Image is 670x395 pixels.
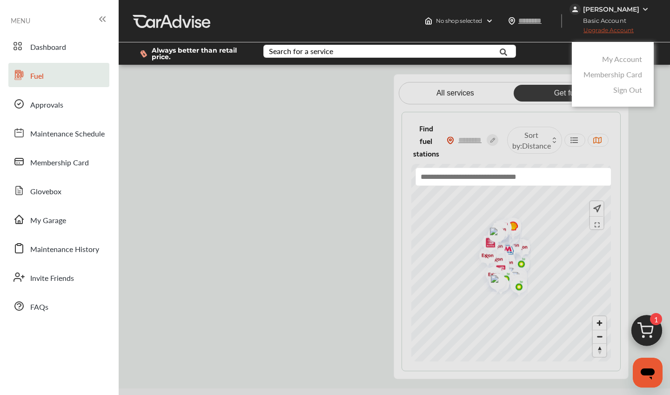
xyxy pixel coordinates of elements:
a: Maintenance Schedule [8,121,109,145]
span: Maintenance Schedule [30,128,105,140]
span: FAQs [30,301,48,313]
span: Always better than retail price. [152,47,248,60]
a: Glovebox [8,178,109,203]
a: Maintenance History [8,236,109,260]
a: Invite Friends [8,265,109,289]
span: Invite Friends [30,272,74,285]
img: dollor_label_vector.a70140d1.svg [140,50,147,58]
span: Glovebox [30,186,61,198]
span: Maintenance History [30,244,99,256]
a: Membership Card [583,69,642,80]
a: My Garage [8,207,109,232]
span: Approvals [30,99,63,111]
span: Dashboard [30,41,66,54]
span: Fuel [30,70,44,82]
a: Approvals [8,92,109,116]
span: 1 [650,313,662,325]
div: Search for a service [269,48,333,55]
a: FAQs [8,294,109,318]
a: Sign Out [613,84,642,95]
a: My Account [602,54,642,64]
iframe: Button to launch messaging window [633,358,663,388]
a: Membership Card [8,150,109,174]
img: cart_icon.3d0951e8.svg [624,311,669,355]
span: My Garage [30,215,66,227]
a: Fuel [8,63,109,87]
a: Dashboard [8,34,109,58]
span: MENU [11,17,30,24]
span: Membership Card [30,157,89,169]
